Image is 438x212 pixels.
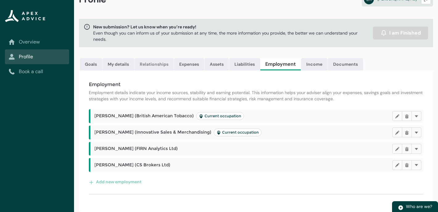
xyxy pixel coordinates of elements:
[389,29,421,37] span: I am Finished
[89,89,423,102] p: Employment details indicate your income sources, stability and earning potential. This informatio...
[217,130,259,135] span: Current occupation
[402,111,412,121] button: Delete
[392,144,402,154] button: Edit
[89,81,423,88] h4: Employment
[9,38,65,46] a: Overview
[411,144,421,154] button: More
[89,177,142,187] button: Add new employment
[328,58,363,70] a: Documents
[196,112,244,120] lightning-badge: Current occupation
[381,30,387,36] img: alarm.svg
[134,58,174,70] a: Relationships
[5,35,69,79] nav: Sub page
[174,58,204,70] a: Expenses
[94,128,262,136] span: [PERSON_NAME] (Innovative Sales & Merchandising)
[373,27,428,39] button: I am Finished
[392,111,402,121] button: Edit
[94,162,171,168] span: [PERSON_NAME] (CS Brokers Ltd)
[9,53,65,60] a: Profile
[301,58,328,70] a: Income
[402,160,412,170] button: Delete
[411,111,421,121] button: More
[205,58,229,70] a: Assets
[5,10,45,22] img: Apex Advice Group
[93,30,370,42] p: Even though you can inform us of your submission at any time, the more information you provide, t...
[411,160,421,170] button: More
[392,127,402,137] button: Edit
[199,114,241,118] span: Current occupation
[392,160,402,170] button: Edit
[229,58,260,70] a: Liabilities
[94,146,179,152] span: [PERSON_NAME] (FIRN Analytics Ltd)
[402,144,412,154] button: Delete
[214,128,262,136] lightning-badge: Current occupation
[93,24,370,30] span: New submission? Let us know when you’re ready!
[80,58,102,70] a: Goals
[260,58,301,70] a: Employment
[94,112,244,120] span: [PERSON_NAME] (British American Tobacco)
[102,58,134,70] a: My details
[402,127,412,137] button: Delete
[9,68,65,75] a: Book a call
[411,127,421,137] button: More
[406,204,432,209] span: Who are we?
[398,205,403,210] img: play.svg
